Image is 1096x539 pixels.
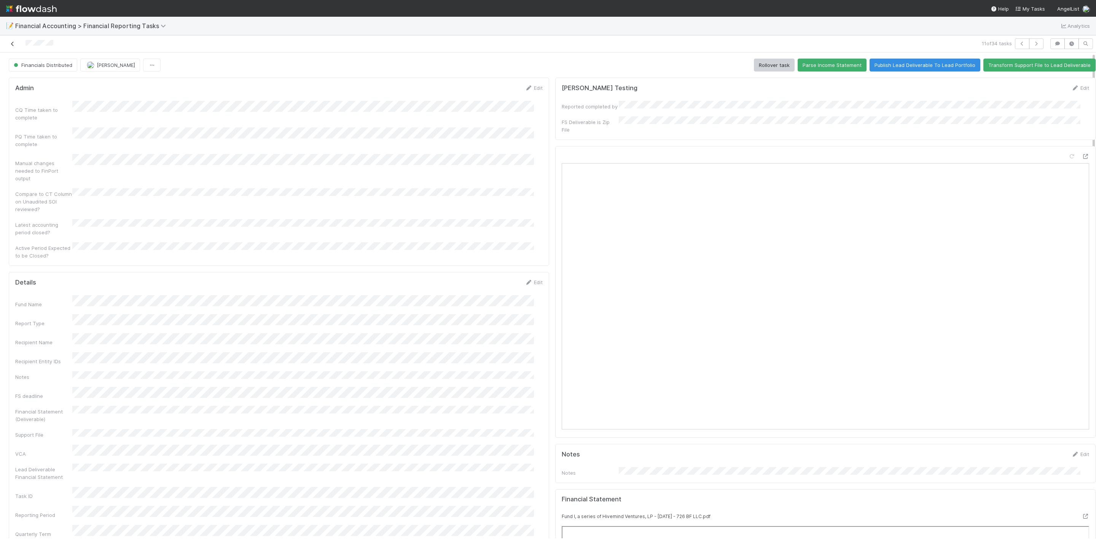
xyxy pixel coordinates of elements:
div: FS deadline [15,392,72,400]
span: 📝 [6,22,14,29]
div: Compare to CT Column on Unaudited SOI reviewed? [15,190,72,213]
div: FS Deliverable is Zip File [562,118,619,134]
h5: Admin [15,84,34,92]
div: Reporting Period [15,511,72,519]
div: Latest accounting period closed? [15,221,72,236]
h5: Details [15,279,36,286]
div: Notes [562,469,619,477]
div: Quarterly Term [15,530,72,538]
a: Edit [1071,85,1089,91]
a: Analytics [1060,21,1090,30]
div: Recipient Name [15,339,72,346]
div: VCA [15,450,72,458]
div: Financial Statement (Deliverable) [15,408,72,423]
span: [PERSON_NAME] [97,62,135,68]
button: Transform Support File to Lead Deliverable [983,59,1096,72]
span: 11 of 34 tasks [982,40,1012,47]
button: [PERSON_NAME] [80,59,140,72]
div: Report Type [15,320,72,327]
h5: Financial Statement [562,496,621,503]
div: Help [991,5,1009,13]
img: logo-inverted-e16ddd16eac7371096b0.svg [6,2,57,15]
span: Financial Accounting > Financial Reporting Tasks [15,22,170,30]
div: Reported completed by [562,103,619,110]
div: Manual changes needed to FinPort output [15,159,72,182]
div: Fund Name [15,301,72,308]
div: Task ID [15,492,72,500]
span: My Tasks [1015,6,1045,12]
div: Recipient Entity IDs [15,358,72,365]
a: Edit [525,85,543,91]
button: Publish Lead Deliverable To Lead Portfolio [870,59,980,72]
h5: Notes [562,451,580,458]
div: Support File [15,431,72,439]
button: Parse Income Statement [798,59,867,72]
span: AngelList [1057,6,1079,12]
h5: [PERSON_NAME] Testing [562,84,637,92]
a: Edit [525,279,543,285]
div: Active Period Expected to be Closed? [15,244,72,259]
img: avatar_d7f67417-030a-43ce-a3ce-a315a3ccfd08.png [87,61,94,69]
div: CQ Time taken to complete [15,106,72,121]
div: Lead Deliverable Financial Statement [15,466,72,481]
img: avatar_d7f67417-030a-43ce-a3ce-a315a3ccfd08.png [1082,5,1090,13]
div: Notes [15,373,72,381]
a: My Tasks [1015,5,1045,13]
a: Edit [1071,451,1089,457]
button: Rollover task [754,59,795,72]
div: PQ Time taken to complete [15,133,72,148]
small: Fund I, a series of Hivemind Ventures, LP - [DATE] - 726 BF LLC.pdf [562,514,710,519]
